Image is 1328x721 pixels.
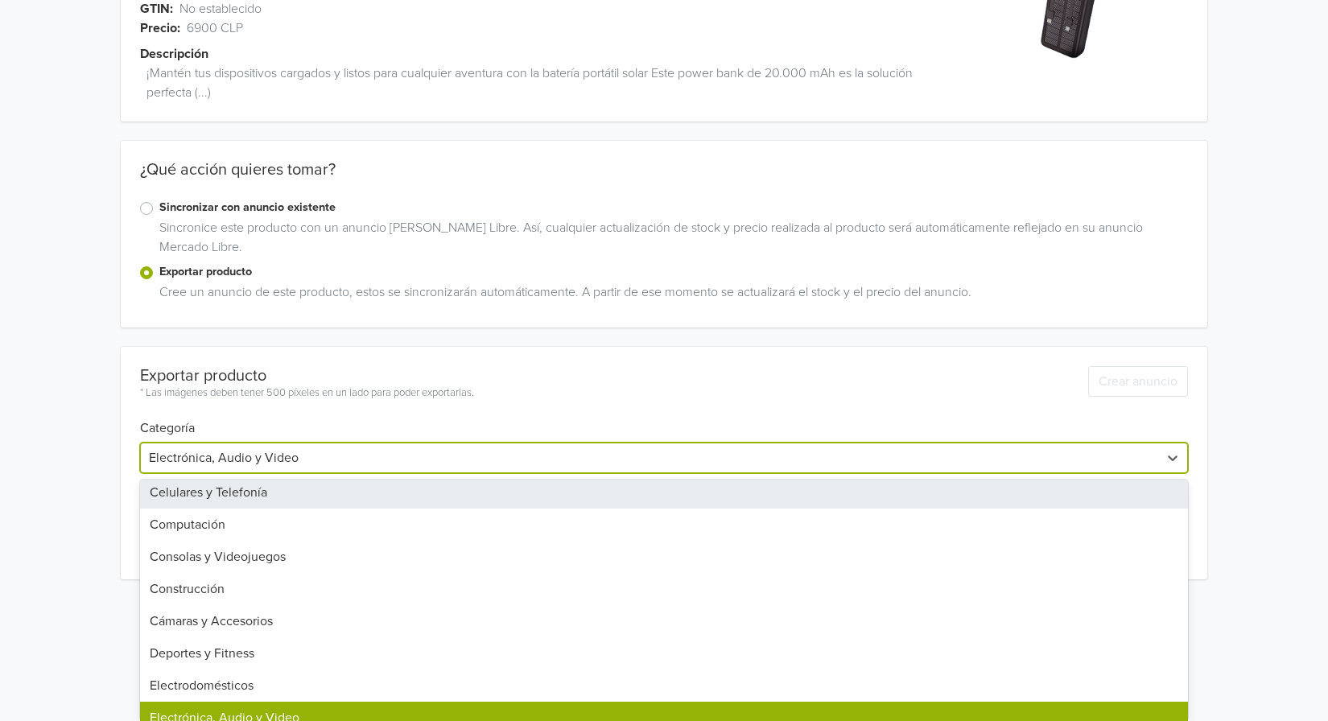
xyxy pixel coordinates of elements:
label: Sincronizar con anuncio existente [159,199,1188,216]
div: Construcción [140,573,1188,605]
h6: Categoría [140,402,1188,436]
span: Precio: [140,19,180,38]
div: Cree un anuncio de este producto, estos se sincronizarán automáticamente. A partir de ese momento... [153,282,1188,308]
div: Deportes y Fitness [140,637,1188,669]
button: Crear anuncio [1088,366,1188,397]
span: Descripción [140,44,208,64]
label: Exportar producto [159,263,1188,281]
div: Celulares y Telefonía [140,476,1188,509]
div: Computación [140,509,1188,541]
div: Sincronice este producto con un anuncio [PERSON_NAME] Libre. Así, cualquier actualización de stoc... [153,218,1188,263]
span: ¡Mantén tus dispositivos cargados y listos para cualquier aventura con la batería portátil solar ... [146,64,955,102]
div: Consolas y Videojuegos [140,541,1188,573]
span: 6900 CLP [187,19,243,38]
div: * Las imágenes deben tener 500 píxeles en un lado para poder exportarlas. [140,385,474,402]
div: Exportar producto [140,366,474,385]
div: Cámaras y Accesorios [140,605,1188,637]
div: Electrodomésticos [140,669,1188,702]
div: ¿Qué acción quieres tomar? [121,160,1207,199]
